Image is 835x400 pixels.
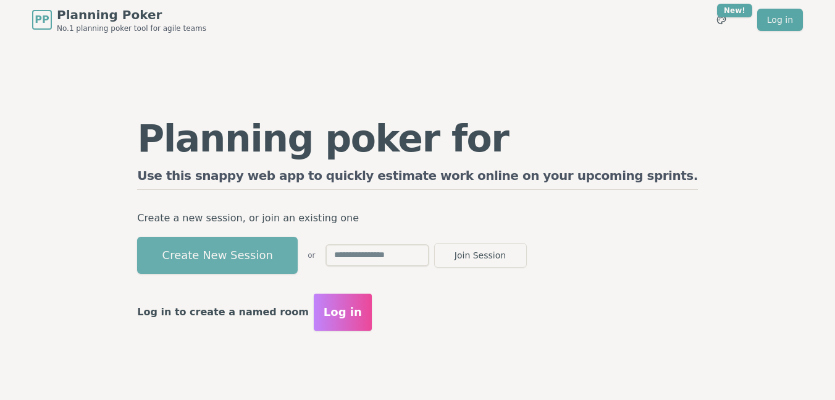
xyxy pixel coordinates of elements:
[324,304,362,321] span: Log in
[137,210,698,227] p: Create a new session, or join an existing one
[35,12,49,27] span: PP
[137,237,298,274] button: Create New Session
[137,120,698,157] h1: Planning poker for
[710,9,732,31] button: New!
[717,4,752,17] div: New!
[314,294,372,331] button: Log in
[308,250,315,260] span: or
[57,6,206,23] span: Planning Poker
[137,167,698,190] h2: Use this snappy web app to quickly estimate work online on your upcoming sprints.
[137,304,309,321] p: Log in to create a named room
[757,9,803,31] a: Log in
[32,6,206,33] a: PPPlanning PokerNo.1 planning poker tool for agile teams
[434,243,527,268] button: Join Session
[57,23,206,33] span: No.1 planning poker tool for agile teams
